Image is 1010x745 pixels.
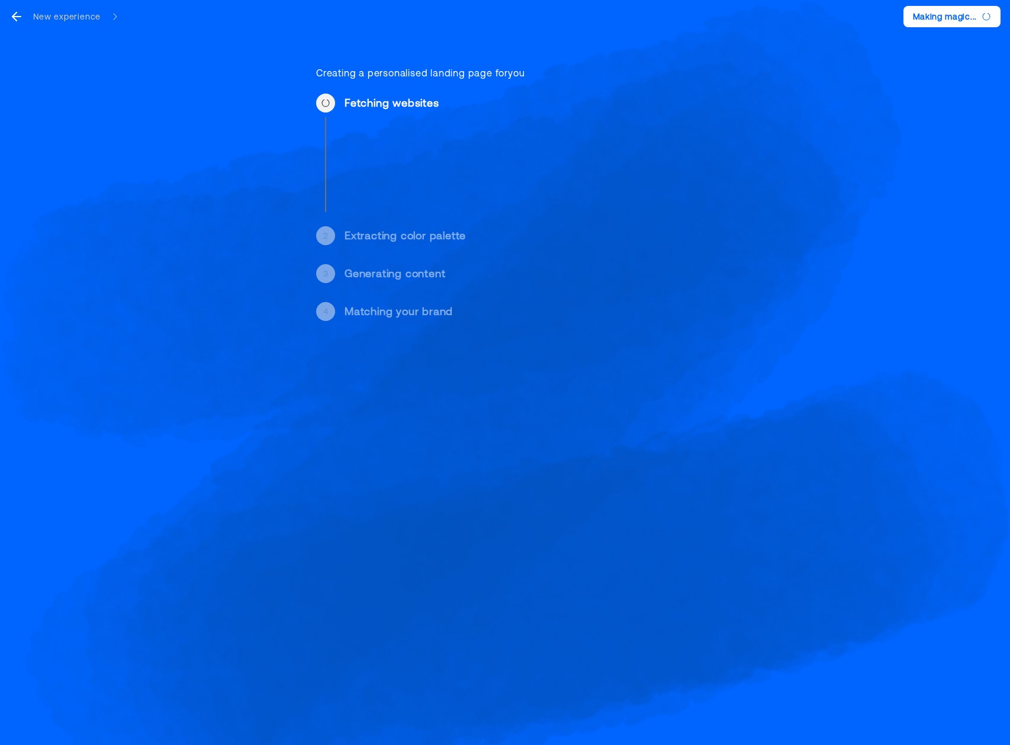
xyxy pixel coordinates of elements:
[345,229,727,243] div: Extracting color palette
[323,268,329,280] div: 3
[316,66,727,79] div: Creating a personalised landing page for you
[345,96,727,110] div: Fetching websites
[903,6,1001,27] button: Making magic...
[323,230,328,242] div: 2
[323,306,329,317] div: 4
[33,11,101,23] div: New experience
[9,9,24,24] svg: go back
[345,304,727,319] div: Matching your brand
[345,266,727,281] div: Generating content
